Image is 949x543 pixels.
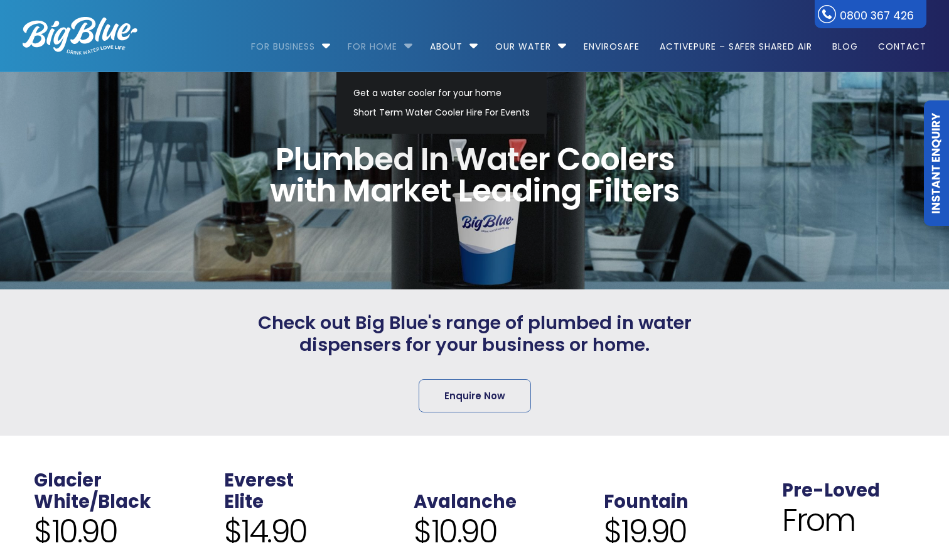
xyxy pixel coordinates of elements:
a: Get a water cooler for your home [348,83,535,103]
a: Elite [224,489,264,514]
a: Glacier [34,468,102,493]
a: Enquire Now [419,379,531,412]
span: Check out Big Blue's range of plumbed in water dispensers for your business or home. [254,312,695,356]
a: Fountain [604,489,689,514]
img: logo [23,17,137,55]
a: Short Term Water Cooler Hire For Events [348,103,535,122]
a: Pre-Loved [782,478,880,503]
a: Instant Enquiry [924,100,949,226]
span: Plumbed In Water Coolers with Market Leading Filters [260,144,689,207]
iframe: Chatbot [866,460,931,525]
a: Avalanche [414,489,517,514]
a: White/Black [34,489,151,514]
a: Everest [224,468,294,493]
span: . [604,468,609,493]
span: . [414,468,419,493]
span: . [782,456,787,481]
